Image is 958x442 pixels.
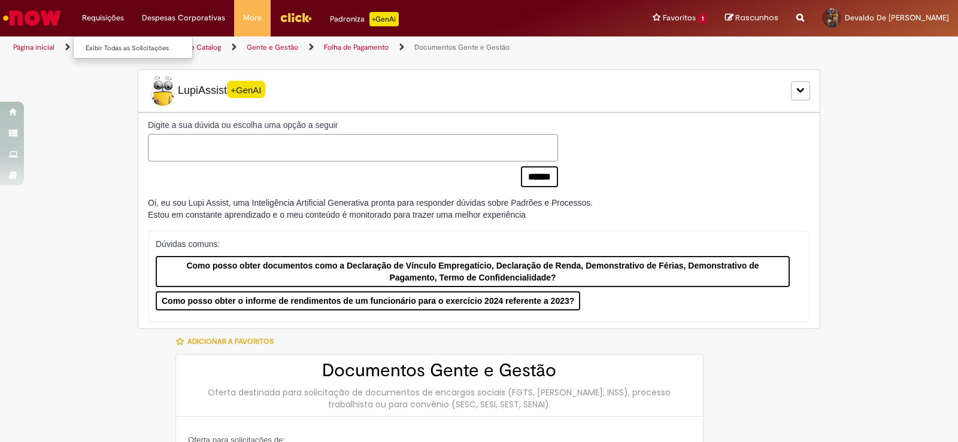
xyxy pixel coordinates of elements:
[82,12,124,24] span: Requisições
[845,13,949,23] span: Devaldo De [PERSON_NAME]
[324,42,389,52] a: Folha de Pagamento
[156,238,790,250] p: Dúvidas comuns:
[138,69,820,112] div: LupiLupiAssist+GenAI
[156,291,580,310] button: Como posso obter o informe de rendimentos de um funcionário para o exercício 2024 referente a 2023?
[148,197,593,221] div: Oi, eu sou Lupi Assist, uma Inteligência Artificial Generativa pronta para responder dúvidas sobr...
[148,76,178,106] img: Lupi
[1,6,63,30] img: ServiceNow
[735,12,778,23] span: Rascunhos
[698,14,707,24] span: 1
[156,256,790,287] button: Como posso obter documentos como a Declaração de Vínculo Empregatício, Declaração de Renda, Demon...
[243,12,262,24] span: More
[13,42,54,52] a: Página inicial
[725,13,778,24] a: Rascunhos
[175,329,280,354] button: Adicionar a Favoritos
[247,42,298,52] a: Gente e Gestão
[74,42,205,55] a: Exibir Todas as Solicitações
[73,36,193,59] ul: Requisições
[330,12,399,26] div: Padroniza
[9,36,630,59] ul: Trilhas de página
[148,76,265,106] span: LupiAssist
[663,12,696,24] span: Favoritos
[142,12,225,24] span: Despesas Corporativas
[369,12,399,26] p: +GenAi
[227,81,265,98] span: +GenAI
[148,119,558,131] label: Digite a sua dúvida ou escolha uma opção a seguir
[187,337,274,346] span: Adicionar a Favoritos
[188,361,691,380] h2: Documentos Gente e Gestão
[280,8,312,26] img: click_logo_yellow_360x200.png
[414,42,510,52] a: Documentos Gente e Gestão
[169,42,221,52] a: Service Catalog
[188,386,691,410] div: Oferta destinada para solicitação de documentos de encargos sociais (FGTS, [PERSON_NAME], INSS), ...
